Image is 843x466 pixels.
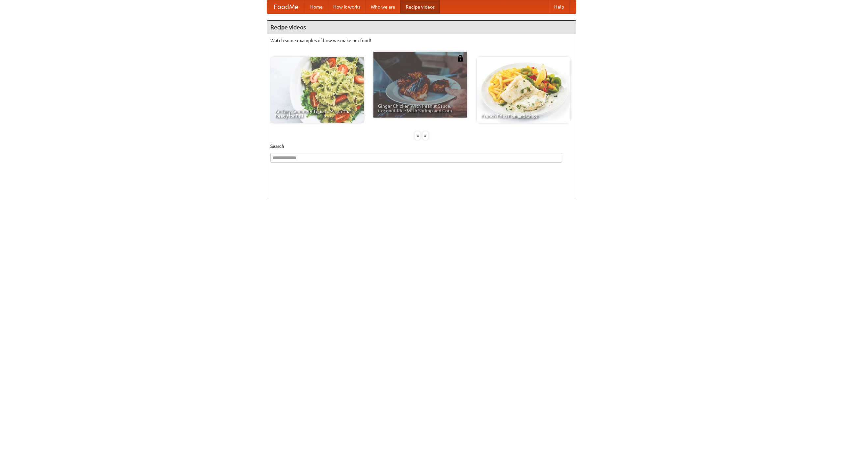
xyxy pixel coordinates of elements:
[267,0,305,14] a: FoodMe
[477,57,570,123] a: French Fries Fish and Chips
[328,0,366,14] a: How it works
[422,131,428,140] div: »
[267,21,576,34] h4: Recipe videos
[457,55,464,62] img: 483408.png
[400,0,440,14] a: Recipe videos
[270,57,364,123] a: An Easy, Summery Tomato Pasta That's Ready for Fall
[366,0,400,14] a: Who we are
[549,0,569,14] a: Help
[481,114,566,118] span: French Fries Fish and Chips
[270,37,573,44] p: Watch some examples of how we make our food!
[305,0,328,14] a: Home
[275,109,359,118] span: An Easy, Summery Tomato Pasta That's Ready for Fall
[270,143,573,150] h5: Search
[415,131,421,140] div: «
